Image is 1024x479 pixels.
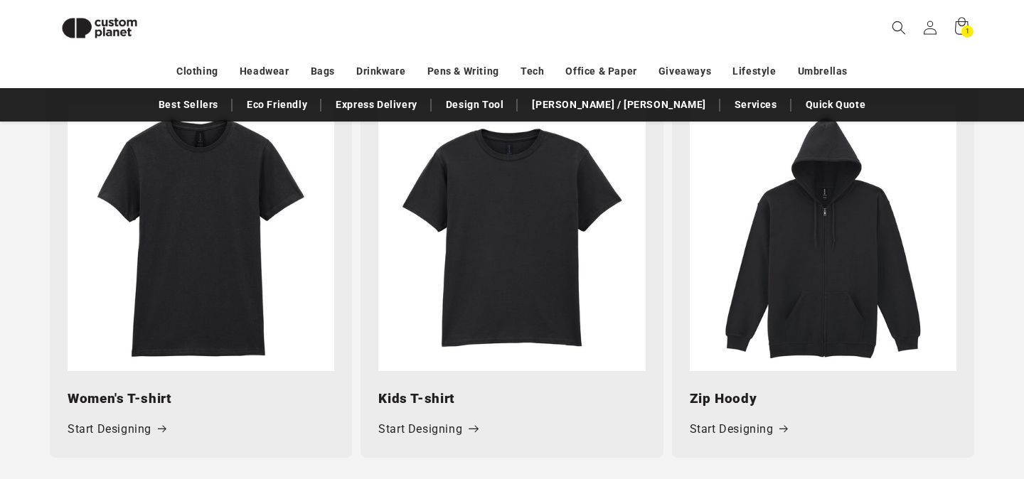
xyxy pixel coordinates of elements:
[798,59,848,84] a: Umbrellas
[799,92,873,117] a: Quick Quote
[690,104,956,371] img: Heavy Blend full zip hooded sweatshirt
[329,92,425,117] a: Express Delivery
[356,59,405,84] a: Drinkware
[521,59,544,84] a: Tech
[311,59,335,84] a: Bags
[50,6,149,50] img: Custom Planet
[176,59,218,84] a: Clothing
[565,59,636,84] a: Office & Paper
[68,104,334,371] img: Softstyle™ women's ringspun t-shirt
[727,92,784,117] a: Services
[883,12,914,43] summary: Search
[151,92,225,117] a: Best Sellers
[378,389,645,409] h3: Kids T-shirt
[690,389,956,409] h3: Zip Hoody
[378,419,476,440] a: Start Designing
[690,419,788,440] a: Start Designing
[525,92,713,117] a: [PERSON_NAME] / [PERSON_NAME]
[732,59,776,84] a: Lifestyle
[68,389,334,409] h3: Women's T-shirt
[240,59,289,84] a: Headwear
[966,26,970,38] span: 1
[68,419,166,440] a: Start Designing
[658,59,711,84] a: Giveaways
[953,411,1024,479] iframe: Chat Widget
[240,92,314,117] a: Eco Friendly
[378,104,645,371] img: Softstyle™ youth ringspun t-shirt
[427,59,499,84] a: Pens & Writing
[439,92,511,117] a: Design Tool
